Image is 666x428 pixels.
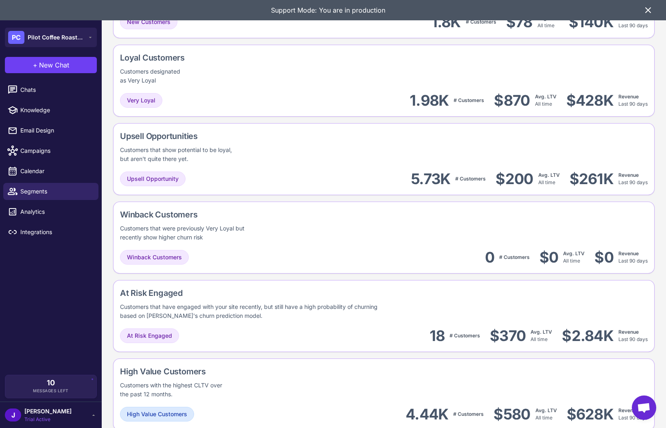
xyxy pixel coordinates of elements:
[120,146,241,163] div: Customers that show potential to be loyal, but aren't quite there yet.
[3,102,98,119] a: Knowledge
[535,407,557,421] div: All time
[570,170,614,188] div: $261K
[618,407,639,413] span: Revenue
[20,85,92,94] span: Chats
[120,302,388,320] div: Customers that have engaged with your site recently, but still have a high probability of churnin...
[431,13,461,31] div: 1.8K
[3,163,98,180] a: Calendar
[120,224,260,242] div: Customers that were previously Very Loyal but recently show higher churn risk
[535,93,557,108] div: All time
[537,15,559,21] span: Avg. LTV
[594,248,614,267] div: $0
[3,81,98,98] a: Chats
[563,250,585,256] span: Avg. LTV
[127,174,179,183] span: Upsell Opportunity
[618,250,648,265] div: Last 90 days
[563,250,585,265] div: All time
[5,408,21,421] div: J
[567,405,614,424] div: $628K
[20,167,92,176] span: Calendar
[562,327,614,345] div: $2.84K
[127,96,155,105] span: Very Loyal
[618,328,648,343] div: Last 90 days
[499,254,530,260] span: # Customers
[33,60,37,70] span: +
[127,331,172,340] span: At Risk Engaged
[20,228,92,237] span: Integrations
[20,146,92,155] span: Campaigns
[450,332,480,339] span: # Customers
[47,379,55,387] span: 10
[24,407,72,416] span: [PERSON_NAME]
[453,411,484,417] span: # Customers
[454,97,484,103] span: # Customers
[618,15,639,21] span: Revenue
[120,365,276,378] div: High Value Customers
[127,17,170,26] span: New Customers
[20,106,92,115] span: Knowledge
[20,126,92,135] span: Email Design
[127,253,182,262] span: Winback Customers
[28,33,85,42] span: Pilot Coffee Roasters
[5,28,97,47] button: PCPilot Coffee Roasters
[493,405,530,424] div: $580
[531,329,552,335] span: Avg. LTV
[33,388,69,394] span: Messages Left
[632,395,656,420] div: Open chat
[3,142,98,159] a: Campaigns
[537,15,559,29] div: All time
[535,93,557,100] span: Avg. LTV
[120,130,302,142] div: Upsell Opportunities
[120,52,218,64] div: Loyal Customers
[531,328,552,343] div: All time
[490,327,526,345] div: $370
[506,13,533,31] div: $78
[5,57,97,73] button: +New Chat
[618,329,639,335] span: Revenue
[24,416,72,423] span: Trial Active
[39,60,69,70] span: New Chat
[618,172,639,178] span: Revenue
[535,407,557,413] span: Avg. LTV
[411,170,450,188] div: 5.73K
[3,122,98,139] a: Email Design
[566,91,614,110] div: $428K
[3,183,98,200] a: Segments
[618,172,648,186] div: Last 90 days
[455,176,486,182] span: # Customers
[618,93,648,108] div: Last 90 days
[120,67,185,85] div: Customers designated as Very Loyal
[120,209,329,221] div: Winback Customers
[485,248,494,267] div: 0
[618,250,639,256] span: Revenue
[120,381,224,399] div: Customers with the highest CLTV over the past 12 months.
[539,248,559,267] div: $0
[120,287,522,299] div: At Risk Engaged
[538,172,560,178] span: Avg. LTV
[494,91,530,110] div: $870
[569,13,614,31] div: $140K
[3,203,98,220] a: Analytics
[127,410,187,419] span: High Value Customers
[3,224,98,241] a: Integrations
[406,405,448,424] div: 4.44K
[410,91,449,110] div: 1.98K
[618,15,648,29] div: Last 90 days
[8,31,24,44] div: PC
[430,327,445,345] div: 18
[496,170,533,188] div: $200
[20,207,92,216] span: Analytics
[466,19,496,25] span: # Customers
[20,187,92,196] span: Segments
[618,407,648,421] div: Last 90 days
[538,172,560,186] div: All time
[618,93,639,100] span: Revenue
